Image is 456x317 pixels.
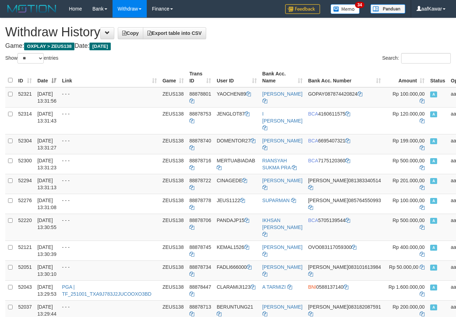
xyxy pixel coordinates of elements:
span: Rp 200.000,00 [392,304,425,310]
td: 52300 [15,154,35,174]
span: Approved [430,218,437,224]
td: 52321 [15,87,35,108]
label: Show entries [5,53,58,64]
span: Rp 100.000,00 [392,198,425,203]
td: 083117059300 [305,241,384,260]
td: [DATE] 13:31:23 [35,154,59,174]
td: [DATE] 13:31:08 [35,194,59,214]
th: Status [427,67,448,87]
td: 52276 [15,194,35,214]
td: 081383340514 [305,174,384,194]
td: - - - [59,174,160,194]
span: Approved [430,304,437,310]
td: 88878716 [187,154,214,174]
span: Approved [430,265,437,271]
span: Approved [430,91,437,97]
span: BCA [308,218,318,223]
a: [PERSON_NAME] [262,304,303,310]
span: Approved [430,198,437,204]
td: 88878734 [187,260,214,280]
input: Search: [401,53,451,64]
td: [DATE] 13:31:43 [35,107,59,134]
span: Rp 1.600.000,00 [389,284,425,290]
span: Approved [430,245,437,251]
td: 88878753 [187,107,214,134]
td: ZEUS138 [160,154,187,174]
td: - - - [59,241,160,260]
td: [DATE] 13:30:39 [35,241,59,260]
td: - - - [59,260,160,280]
span: Rp 500.000,00 [392,218,425,223]
a: [PERSON_NAME] [262,178,303,183]
span: BCA [308,111,318,117]
td: [DATE] 13:30:10 [35,260,59,280]
td: - - - [59,107,160,134]
td: [DATE] 13:31:56 [35,87,59,108]
td: ZEUS138 [160,260,187,280]
td: FADLI666000 [214,260,259,280]
span: Approved [430,178,437,184]
td: 083101613984 [305,260,384,280]
td: 88878801 [187,87,214,108]
span: Rp 201.000,00 [392,178,425,183]
span: OVO [308,244,319,250]
h1: Withdraw History [5,25,451,39]
th: Bank Acc. Name: activate to sort column ascending [260,67,305,87]
span: Rp 400.000,00 [392,244,425,250]
td: CINAGEDE [214,174,259,194]
span: [PERSON_NAME] [308,264,348,270]
td: 52314 [15,107,35,134]
td: [DATE] 13:30:55 [35,214,59,241]
td: ZEUS138 [160,194,187,214]
td: 7175120360 [305,154,384,174]
td: [DATE] 13:29:53 [35,280,59,300]
td: JENGLOT87 [214,107,259,134]
td: ZEUS138 [160,87,187,108]
th: Trans ID: activate to sort column ascending [187,67,214,87]
a: [PERSON_NAME] [262,138,303,143]
td: 4160611575 [305,107,384,134]
img: Button%20Memo.svg [331,4,360,14]
td: ZEUS138 [160,107,187,134]
td: 52294 [15,174,35,194]
a: [PERSON_NAME] [262,264,303,270]
td: 5705139544 [305,214,384,241]
td: 88878740 [187,134,214,154]
td: - - - [59,134,160,154]
a: RIANSYAH SUKMA PRA [262,158,291,170]
th: ID: activate to sort column ascending [15,67,35,87]
td: 88878706 [187,214,214,241]
a: SUPARMAN [262,198,290,203]
td: YAOCHEN89 [214,87,259,108]
td: ZEUS138 [160,280,187,300]
label: Search: [382,53,451,64]
td: ZEUS138 [160,214,187,241]
td: 52051 [15,260,35,280]
a: Copy [118,27,143,39]
th: User ID: activate to sort column ascending [214,67,259,87]
td: 087874420824 [305,87,384,108]
span: Rp 50.000,00 [389,264,418,270]
td: 085764550993 [305,194,384,214]
span: Approved - Marked by aafpengsreynich [430,285,437,290]
span: [PERSON_NAME] [308,178,348,183]
img: Feedback.jpg [285,4,320,14]
span: BNI [308,284,316,290]
a: IKHSAN [PERSON_NAME] [262,218,303,230]
span: GOPAY [308,91,325,97]
td: [DATE] 13:31:13 [35,174,59,194]
th: Amount: activate to sort column ascending [384,67,427,87]
td: 52220 [15,214,35,241]
td: 88878778 [187,194,214,214]
img: MOTION_logo.png [5,3,58,14]
a: Export table into CSV [143,27,206,39]
td: 52121 [15,241,35,260]
td: MERTUABIADAB [214,154,259,174]
th: Game: activate to sort column ascending [160,67,187,87]
span: Approved [430,111,437,117]
td: ZEUS138 [160,134,187,154]
span: 34 [355,2,364,8]
span: Export table into CSV [147,30,202,36]
span: BCA [308,138,318,143]
td: 52043 [15,280,35,300]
